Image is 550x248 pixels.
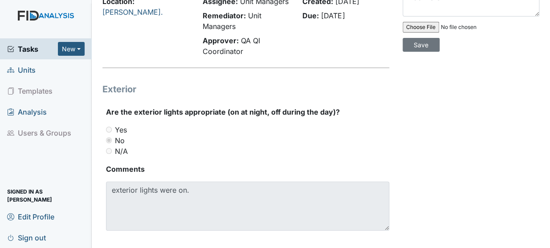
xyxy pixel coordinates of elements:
span: Signed in as [PERSON_NAME] [7,189,85,203]
h1: Exterior [102,83,389,96]
strong: Due: [302,11,319,20]
input: N/A [106,148,112,154]
a: [PERSON_NAME]. [102,8,163,17]
input: Save [403,38,440,52]
strong: Remediator: [203,11,246,20]
span: Analysis [7,105,47,119]
strong: Comments [106,164,389,174]
span: Sign out [7,231,46,244]
button: New [58,42,85,56]
label: Are the exterior lights appropriate (on at night, off during the day)? [106,107,340,117]
span: Edit Profile [7,210,54,223]
span: [DATE] [321,11,345,20]
input: No [106,137,112,143]
span: Units [7,63,36,77]
label: Yes [115,124,127,135]
textarea: exterior lights were on. [106,182,389,231]
strong: Approver: [203,36,239,45]
label: No [115,135,125,146]
a: Tasks [7,44,58,54]
label: N/A [115,146,128,157]
input: Yes [106,127,112,132]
